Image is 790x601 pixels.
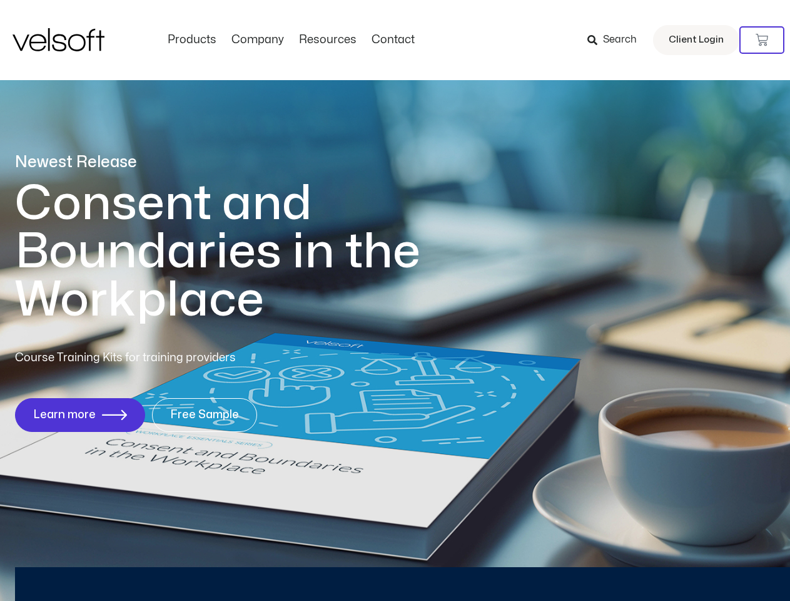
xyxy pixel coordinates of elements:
[15,152,472,173] p: Newest Release
[587,29,646,51] a: Search
[33,409,96,421] span: Learn more
[15,349,327,367] p: Course Training Kits for training providers
[603,32,637,48] span: Search
[160,33,422,47] nav: Menu
[160,33,224,47] a: ProductsMenu Toggle
[653,25,739,55] a: Client Login
[669,32,724,48] span: Client Login
[291,33,364,47] a: ResourcesMenu Toggle
[364,33,422,47] a: ContactMenu Toggle
[224,33,291,47] a: CompanyMenu Toggle
[152,398,257,432] a: Free Sample
[15,180,472,324] h1: Consent and Boundaries in the Workplace
[170,409,239,421] span: Free Sample
[15,398,145,432] a: Learn more
[13,28,104,51] img: Velsoft Training Materials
